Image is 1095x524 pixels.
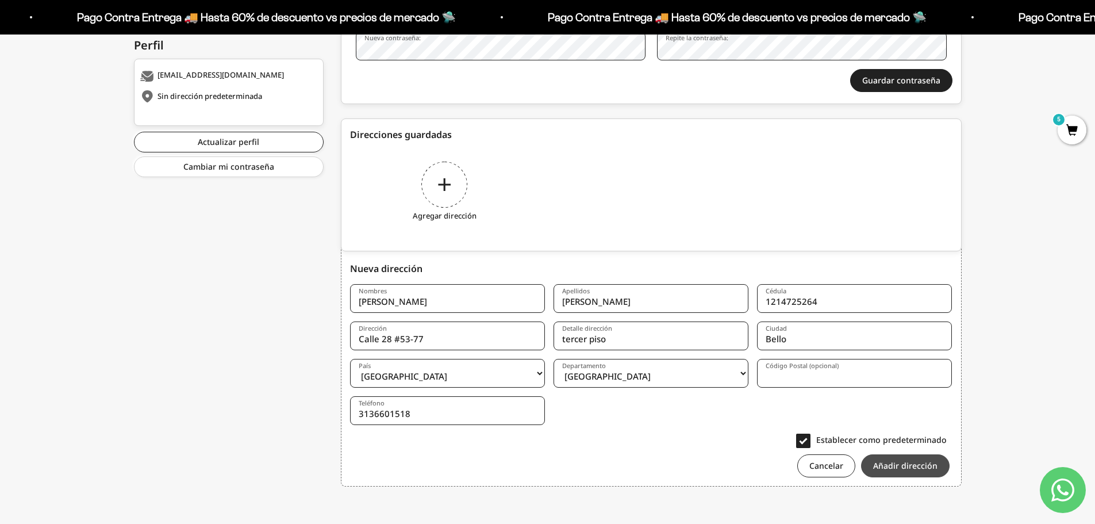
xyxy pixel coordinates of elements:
label: Nueva contraseña: [364,33,421,42]
label: Establecer como predeterminado [796,434,947,446]
a: Actualizar perfil [134,132,324,152]
div: Direcciones guardadas [350,128,952,141]
p: Pago Contra Entrega 🚚 Hasta 60% de descuento vs precios de mercado 🛸 [548,8,927,26]
label: Nombres [359,287,387,296]
label: País [359,362,371,370]
div: Nueva dirección [350,262,952,276]
a: 5 [1058,125,1086,137]
label: Dirección [359,324,387,333]
button: Cancelar [797,454,855,477]
a: Cambiar mi contraseña [134,156,324,177]
label: Detalle dirección [562,324,612,333]
label: Teléfono [359,399,385,408]
label: Ciudad [766,324,787,333]
i: Agregar dirección [413,211,477,222]
button: Guardar contraseña [850,69,952,92]
mark: 5 [1052,113,1066,127]
label: Apellidos [562,287,590,296]
label: Departamento [562,362,606,370]
p: Pago Contra Entrega 🚚 Hasta 60% de descuento vs precios de mercado 🛸 [77,8,456,26]
label: Código Postal (opcional) [766,362,839,370]
button: Añadir dirección [861,454,950,477]
div: Sin dirección predeterminada [140,91,314,102]
div: Perfil [134,37,324,54]
div: [EMAIL_ADDRESS][DOMAIN_NAME] [140,71,314,82]
label: Cédula [766,287,786,296]
label: Repite la contraseña: [666,33,728,42]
